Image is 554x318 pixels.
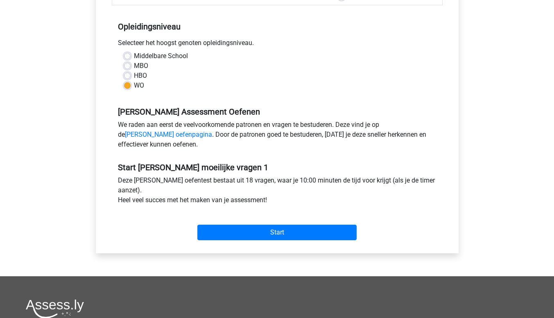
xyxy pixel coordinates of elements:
[112,176,443,208] div: Deze [PERSON_NAME] oefentest bestaat uit 18 vragen, waar je 10:00 minuten de tijd voor krijgt (al...
[112,38,443,51] div: Selecteer het hoogst genoten opleidingsniveau.
[134,61,148,71] label: MBO
[118,107,436,117] h5: [PERSON_NAME] Assessment Oefenen
[134,71,147,81] label: HBO
[118,18,436,35] h5: Opleidingsniveau
[118,162,436,172] h5: Start [PERSON_NAME] moeilijke vragen 1
[197,225,357,240] input: Start
[134,81,144,90] label: WO
[125,131,212,138] a: [PERSON_NAME] oefenpagina
[134,51,188,61] label: Middelbare School
[112,120,443,153] div: We raden aan eerst de veelvoorkomende patronen en vragen te bestuderen. Deze vind je op de . Door...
